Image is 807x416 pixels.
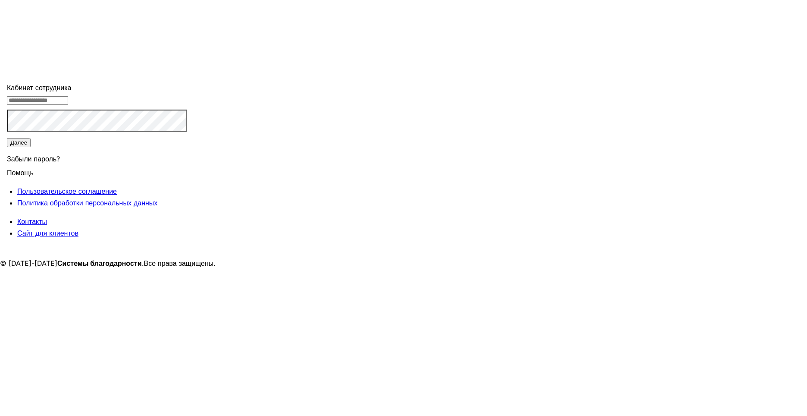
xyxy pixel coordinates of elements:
span: Помощь [7,163,34,177]
div: Забыли пароль? [7,148,187,167]
a: Пользовательское соглашение [17,187,117,195]
div: Кабинет сотрудника [7,82,187,94]
a: Сайт для клиентов [17,229,78,237]
button: Далее [7,138,31,147]
a: Контакты [17,217,47,226]
strong: Системы благодарности [57,259,142,268]
a: Политика обработки персональных данных [17,199,157,207]
span: Все права защищены. [144,259,216,268]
